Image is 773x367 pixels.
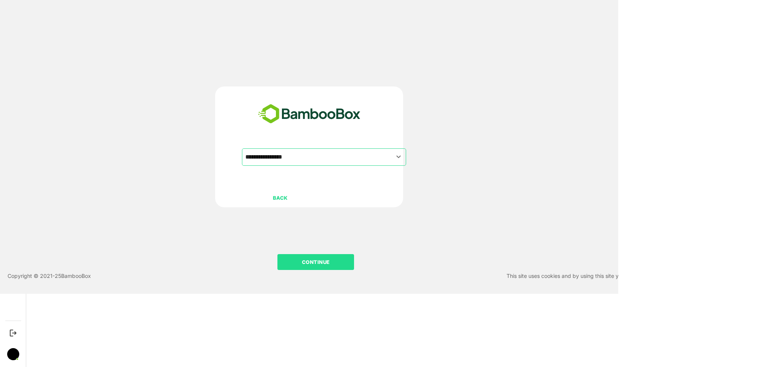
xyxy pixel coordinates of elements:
p: This site uses cookies and by using this site you agree to our and [507,271,742,281]
button: BACK [242,190,319,206]
button: Logout [8,328,18,338]
button: CONTINUE [277,254,354,270]
img: bamboobox [254,102,365,126]
button: Open [393,152,403,162]
p: CONTINUE [278,258,354,266]
p: BACK [243,194,318,202]
p: Copyright © 2021- 25 BambooBox [8,271,91,281]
